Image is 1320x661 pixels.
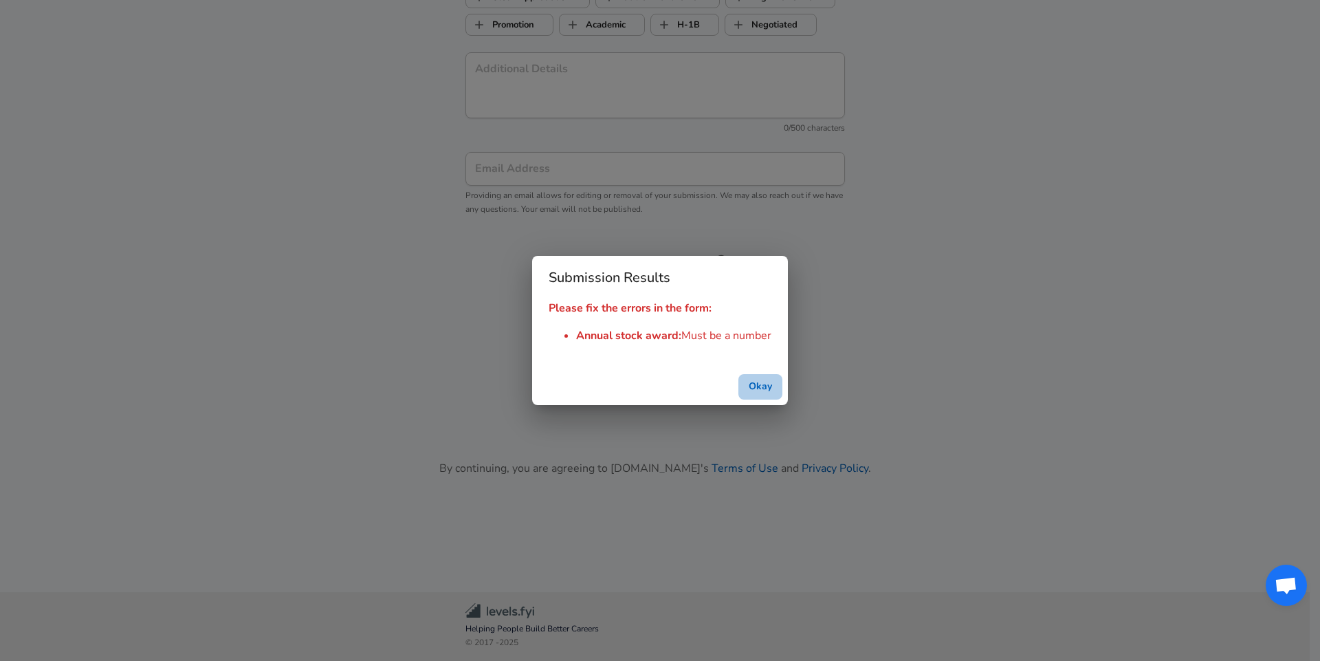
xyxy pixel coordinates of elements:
button: successful-submission-button [738,374,782,400]
h2: Submission Results [532,256,788,300]
span: Must be a number [681,328,771,343]
div: Open chat [1266,565,1307,606]
span: Annual stock award : [576,328,681,343]
strong: Please fix the errors in the form: [549,301,712,316]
